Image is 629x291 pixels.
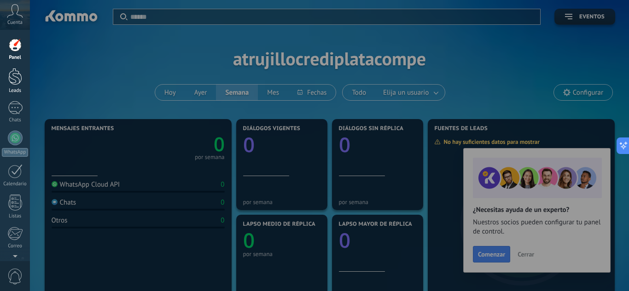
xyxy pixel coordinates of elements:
[2,88,29,94] div: Leads
[2,213,29,219] div: Listas
[2,117,29,123] div: Chats
[2,148,28,157] div: WhatsApp
[2,55,29,61] div: Panel
[7,20,23,26] span: Cuenta
[2,181,29,187] div: Calendario
[2,243,29,249] div: Correo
